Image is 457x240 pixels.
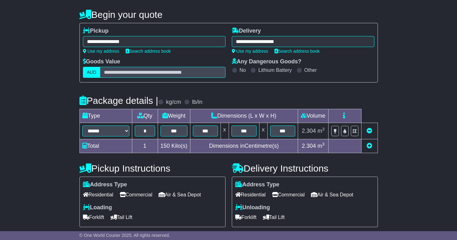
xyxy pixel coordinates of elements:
span: m [318,143,325,149]
span: Tail Lift [263,212,285,222]
label: kg/cm [166,99,181,106]
h4: Pickup Instructions [79,163,226,173]
span: Air & Sea Depot [159,190,201,200]
a: Search address book [126,49,171,54]
a: Use my address [232,49,268,54]
label: Pickup [83,28,109,35]
td: 1 [132,139,158,153]
td: Type [79,109,132,123]
a: Search address book [275,49,320,54]
label: Address Type [235,181,280,188]
span: © One World Courier 2025. All rights reserved. [79,233,170,238]
label: AUD [83,67,101,78]
td: Dimensions in Centimetre(s) [190,139,298,153]
label: Lithium Battery [258,67,292,73]
td: Dimensions (L x W x H) [190,109,298,123]
td: x [259,123,267,139]
span: 2.304 [302,143,316,149]
span: Commercial [272,190,305,200]
label: Other [304,67,317,73]
td: x [220,123,229,139]
label: Address Type [83,181,127,188]
span: Residential [235,190,266,200]
td: Volume [298,109,329,123]
td: Total [79,139,132,153]
a: Add new item [367,143,372,149]
h4: Begin your quote [79,9,378,20]
span: Air & Sea Depot [311,190,353,200]
span: m [318,128,325,134]
span: Residential [83,190,113,200]
label: Goods Value [83,58,120,65]
label: Loading [83,204,112,211]
td: Kilo(s) [158,139,190,153]
span: Commercial [120,190,152,200]
span: 150 [160,143,170,149]
h4: Delivery Instructions [232,163,378,173]
span: Tail Lift [111,212,133,222]
span: 2.304 [302,128,316,134]
a: Remove this item [367,128,372,134]
label: Unloading [235,204,270,211]
label: lb/in [192,99,202,106]
label: No [240,67,246,73]
span: Forklift [83,212,104,222]
td: Weight [158,109,190,123]
td: Qty [132,109,158,123]
a: Use my address [83,49,119,54]
label: Delivery [232,28,261,35]
span: Forklift [235,212,257,222]
sup: 3 [322,142,325,147]
label: Any Dangerous Goods? [232,58,302,65]
sup: 3 [322,127,325,131]
h4: Package details | [79,95,158,106]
